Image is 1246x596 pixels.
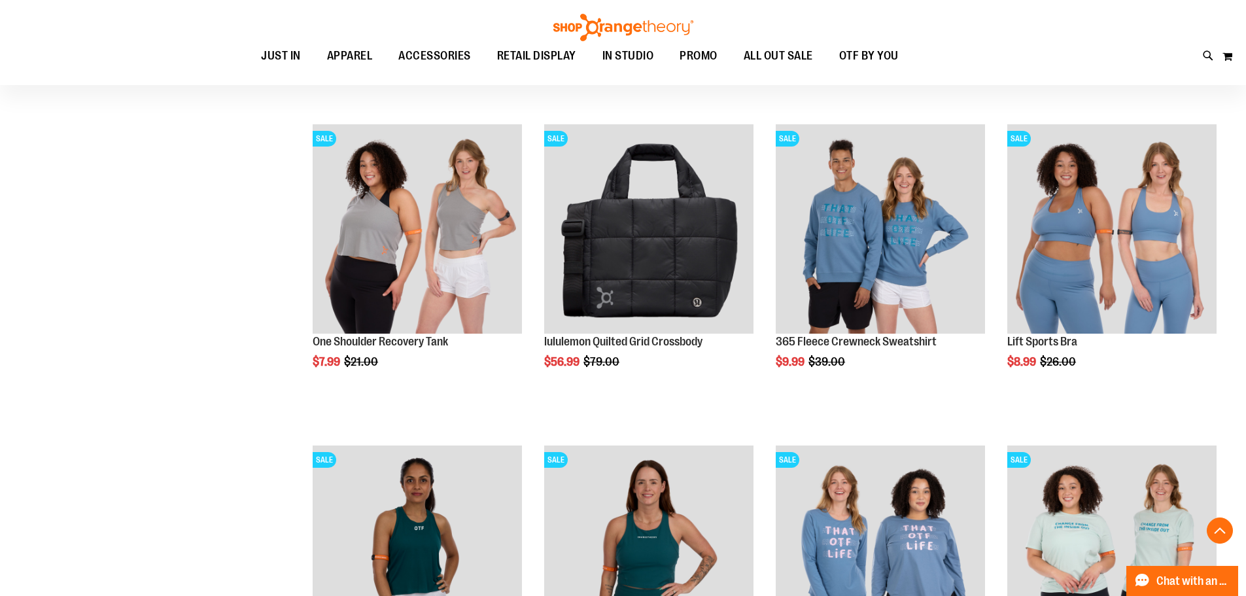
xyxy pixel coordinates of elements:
[313,124,522,334] img: Main view of One Shoulder Recovery Tank
[776,124,985,336] a: 365 Fleece Crewneck SweatshirtSALE
[776,355,806,368] span: $9.99
[398,41,471,71] span: ACCESSORIES
[544,131,568,147] span: SALE
[1007,355,1038,368] span: $8.99
[544,124,753,334] img: lululemon Quilted Grid Crossbody
[313,335,448,348] a: One Shoulder Recovery Tank
[1126,566,1239,596] button: Chat with an Expert
[261,41,301,71] span: JUST IN
[776,452,799,468] span: SALE
[1007,131,1031,147] span: SALE
[551,14,695,41] img: Shop Orangetheory
[1007,124,1217,336] a: Main of 2024 Covention Lift Sports BraSALE
[1007,124,1217,334] img: Main of 2024 Covention Lift Sports Bra
[313,452,336,468] span: SALE
[538,118,760,402] div: product
[839,41,899,71] span: OTF BY YOU
[1007,335,1077,348] a: Lift Sports Bra
[313,355,342,368] span: $7.99
[1040,355,1078,368] span: $26.00
[744,41,813,71] span: ALL OUT SALE
[1007,452,1031,468] span: SALE
[344,355,380,368] span: $21.00
[544,355,581,368] span: $56.99
[776,335,937,348] a: 365 Fleece Crewneck Sweatshirt
[602,41,654,71] span: IN STUDIO
[306,118,528,402] div: product
[544,335,702,348] a: lululemon Quilted Grid Crossbody
[544,452,568,468] span: SALE
[1156,575,1230,587] span: Chat with an Expert
[544,124,753,336] a: lululemon Quilted Grid CrossbodySALE
[776,131,799,147] span: SALE
[1001,118,1223,402] div: product
[769,118,992,402] div: product
[1207,517,1233,544] button: Back To Top
[313,131,336,147] span: SALE
[808,355,847,368] span: $39.00
[327,41,373,71] span: APPAREL
[583,355,621,368] span: $79.00
[776,124,985,334] img: 365 Fleece Crewneck Sweatshirt
[680,41,718,71] span: PROMO
[497,41,576,71] span: RETAIL DISPLAY
[313,124,522,336] a: Main view of One Shoulder Recovery TankSALE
